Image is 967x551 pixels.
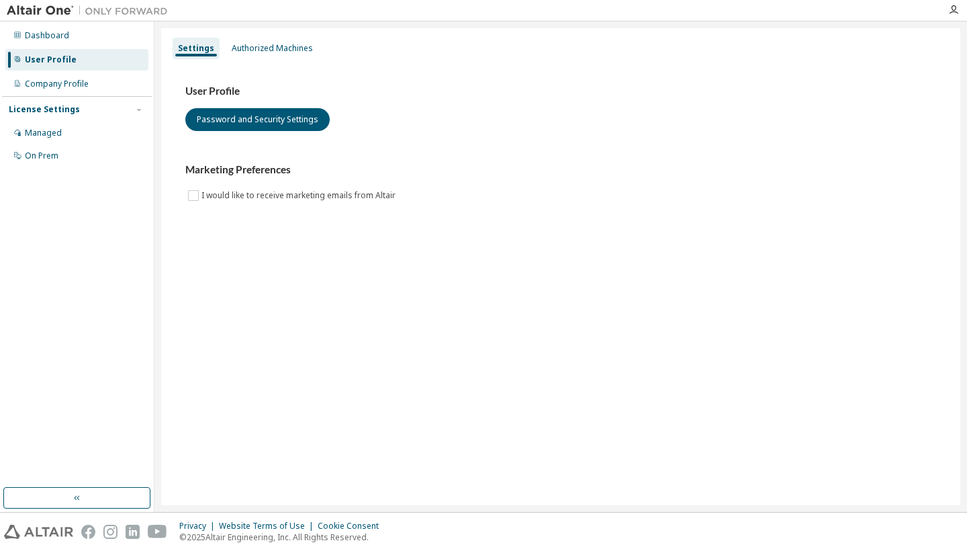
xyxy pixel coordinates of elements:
[25,151,58,161] div: On Prem
[25,128,62,138] div: Managed
[178,43,214,54] div: Settings
[4,525,73,539] img: altair_logo.svg
[103,525,118,539] img: instagram.svg
[185,163,936,177] h3: Marketing Preferences
[25,30,69,41] div: Dashboard
[148,525,167,539] img: youtube.svg
[126,525,140,539] img: linkedin.svg
[232,43,313,54] div: Authorized Machines
[9,104,80,115] div: License Settings
[179,521,219,532] div: Privacy
[25,79,89,89] div: Company Profile
[25,54,77,65] div: User Profile
[179,532,387,543] p: © 2025 Altair Engineering, Inc. All Rights Reserved.
[185,108,330,131] button: Password and Security Settings
[185,85,936,98] h3: User Profile
[201,187,398,204] label: I would like to receive marketing emails from Altair
[219,521,318,532] div: Website Terms of Use
[318,521,387,532] div: Cookie Consent
[7,4,175,17] img: Altair One
[81,525,95,539] img: facebook.svg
